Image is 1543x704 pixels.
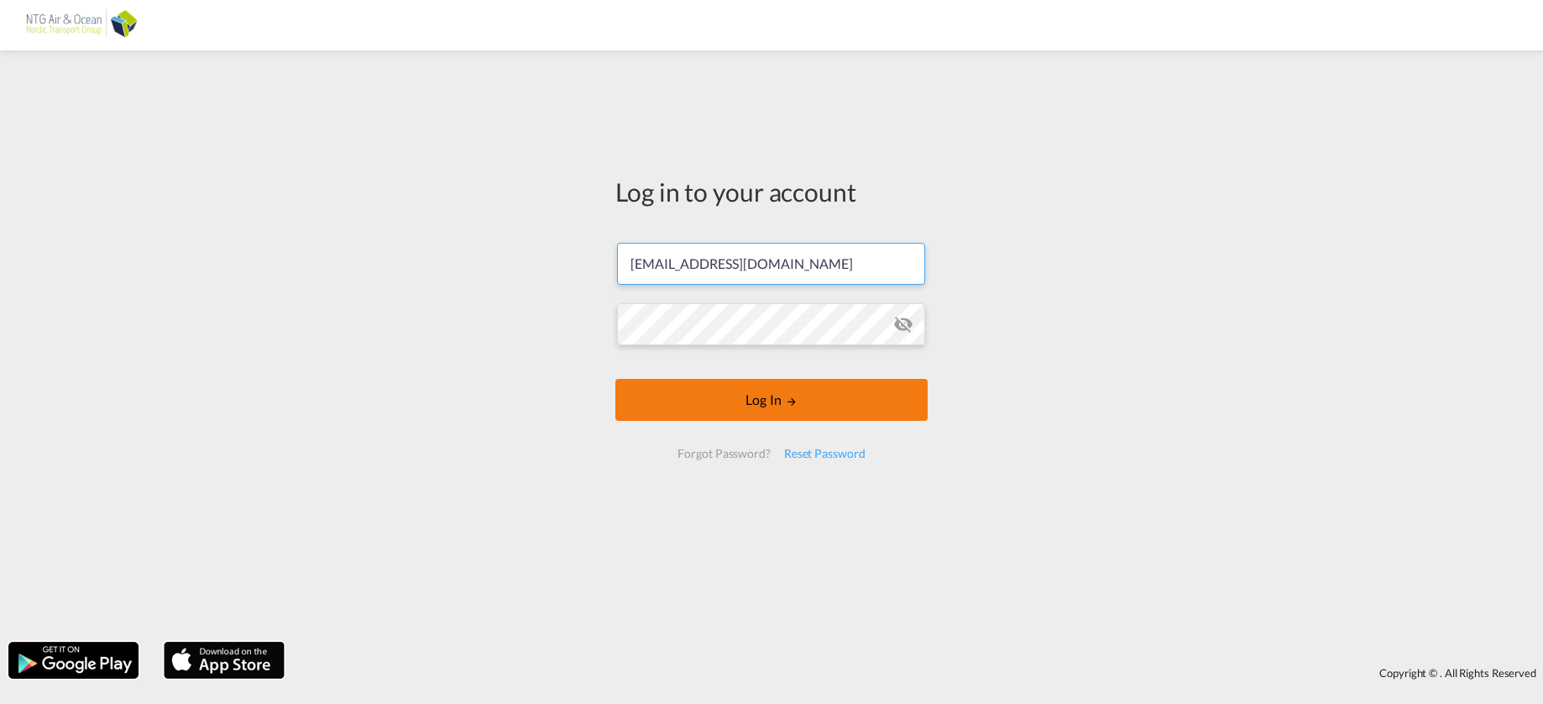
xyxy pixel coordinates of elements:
img: google.png [7,640,140,680]
div: Log in to your account [615,174,928,209]
div: Forgot Password? [671,439,777,469]
button: LOGIN [615,379,928,421]
div: Reset Password [777,439,872,469]
input: Enter email/phone number [617,243,925,285]
img: af31b1c0b01f11ecbc353f8e72265e29.png [25,7,139,45]
div: Copyright © . All Rights Reserved [293,659,1543,687]
img: apple.png [162,640,286,680]
md-icon: icon-eye-off [893,314,913,334]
